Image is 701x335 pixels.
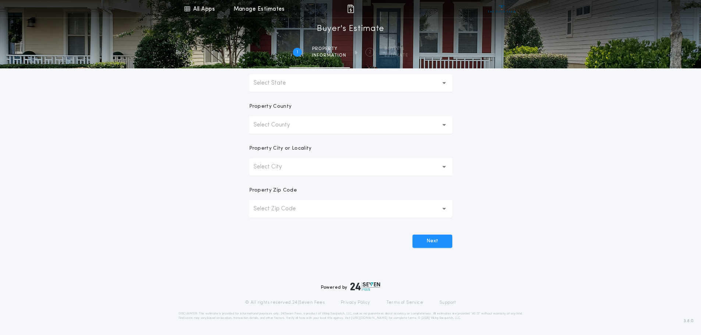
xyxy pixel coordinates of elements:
[346,4,355,13] img: img
[684,318,694,324] span: 3.8.0
[385,46,408,52] span: BUYER'S
[249,116,452,134] button: Select County
[249,103,292,110] p: Property County
[413,235,452,248] button: Next
[317,23,384,35] h1: Buyer's Estimate
[386,300,423,306] a: Terms of Service
[369,49,371,55] h2: 2
[254,163,294,171] p: Select City
[351,317,387,320] a: [URL][DOMAIN_NAME]
[350,282,380,291] img: logo
[254,121,302,129] p: Select County
[312,53,346,58] span: information
[249,74,452,92] button: Select State
[249,158,452,176] button: Select City
[341,300,370,306] a: Privacy Policy
[488,5,516,13] img: vs-icon
[249,200,452,218] button: Select Zip Code
[312,46,346,52] span: Property
[297,49,298,55] h2: 1
[254,204,308,213] p: Select Zip Code
[245,300,325,306] p: © All rights reserved. 24|Seven Fees
[439,300,456,306] a: Support
[249,187,297,194] p: Property Zip Code
[385,53,408,58] span: ESTIMATE
[254,79,298,88] p: Select State
[321,282,380,291] div: Powered by
[178,311,523,320] p: DISCLAIMER: This estimate is provided for informational purposes only. 24|Seven Fees, a product o...
[249,145,312,152] p: Property City or Locality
